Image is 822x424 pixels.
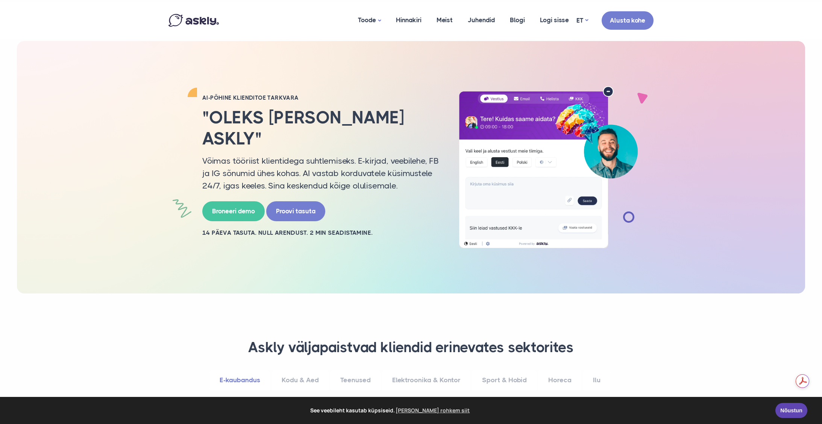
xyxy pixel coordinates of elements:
h2: 14 PÄEVA TASUTA. NULL ARENDUST. 2 MIN SEADISTAMINE. [202,229,439,237]
a: Ilu [583,370,610,391]
a: Kodu & Aed [272,370,329,391]
a: Juhendid [460,2,502,38]
a: Horeca [538,370,581,391]
a: Elektroonika & Kontor [382,370,470,391]
a: Broneeri demo [202,201,265,221]
a: Meist [429,2,460,38]
a: Logi sisse [532,2,576,38]
a: Toode [350,2,388,39]
img: AI multilingual chat [450,86,646,249]
img: Askly [168,14,219,27]
a: Nõustun [775,403,807,418]
a: Alusta kohe [602,11,654,30]
a: Sport & Hobid [472,370,537,391]
a: Hinnakiri [388,2,429,38]
a: learn more about cookies [395,405,471,416]
h2: AI-PÕHINE KLIENDITOE TARKVARA [202,94,439,102]
a: E-kaubandus [210,370,270,391]
h2: "Oleks [PERSON_NAME] Askly" [202,107,439,149]
a: ET [576,15,588,26]
p: Võimas tööriist klientidega suhtlemiseks. E-kirjad, veebilehe, FB ja IG sõnumid ühes kohas. AI va... [202,155,439,192]
a: Blogi [502,2,532,38]
a: Proovi tasuta [266,201,325,221]
h3: Askly väljapaistvad kliendid erinevates sektorites [178,339,644,357]
span: See veebileht kasutab küpsiseid. [11,405,770,416]
a: Teenused [331,370,381,391]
